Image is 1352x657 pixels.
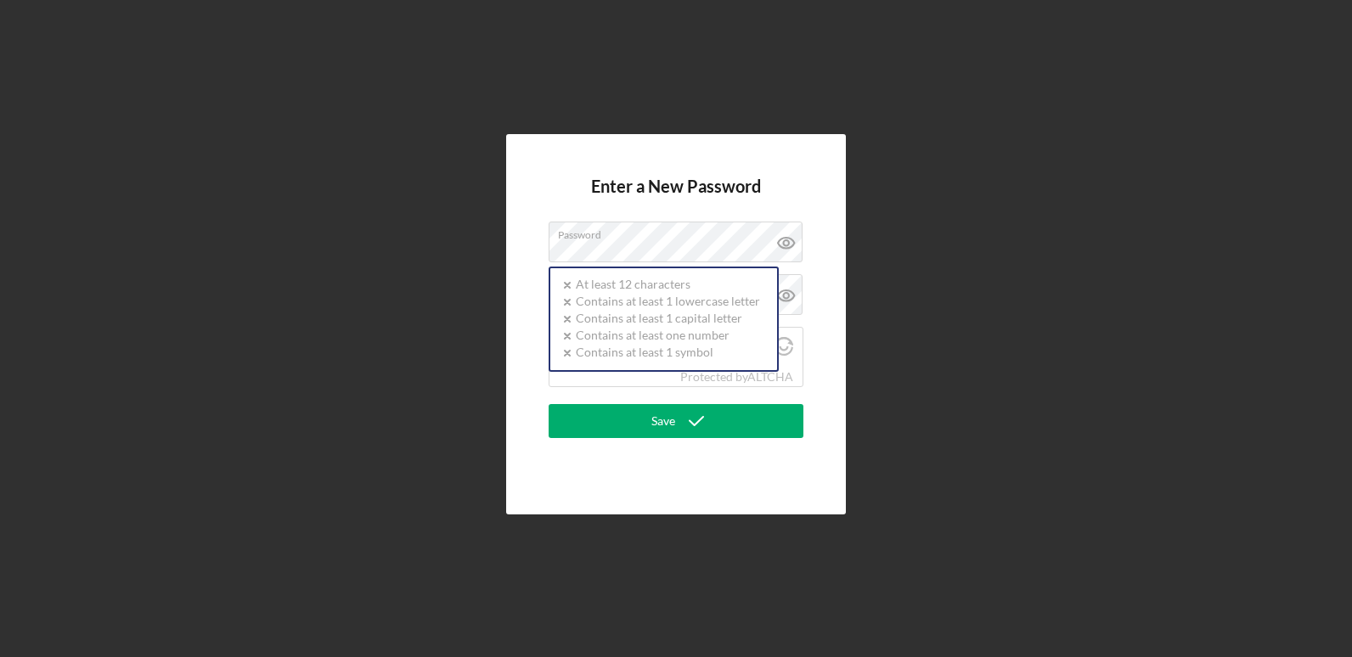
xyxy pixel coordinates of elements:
[559,277,760,294] div: At least 12 characters
[775,344,793,358] a: Visit Altcha.org
[747,369,793,384] a: Visit Altcha.org
[559,294,760,311] div: Contains at least 1 lowercase letter
[559,311,760,328] div: Contains at least 1 capital letter
[591,177,761,222] h4: Enter a New Password
[651,404,675,438] div: Save
[559,345,760,362] div: Contains at least 1 symbol
[680,370,793,384] div: Protected by
[559,328,760,345] div: Contains at least one number
[549,404,803,438] button: Save
[558,222,803,241] label: Password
